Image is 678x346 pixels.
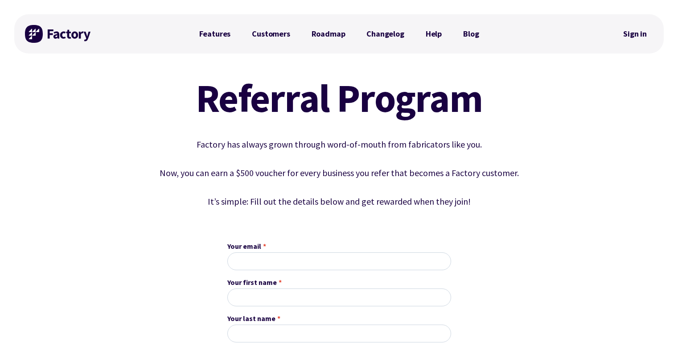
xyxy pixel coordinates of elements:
p: Factory has always grown through word-of-mouth from fabricators like you. [136,137,542,152]
a: Features [189,25,242,43]
span: Your first name [227,277,277,288]
a: Blog [452,25,489,43]
a: Help [415,25,452,43]
p: Now, you can earn a $500 voucher for every business you refer that becomes a Factory customer. [136,166,542,180]
a: Customers [241,25,300,43]
p: It’s simple: Fill out the details below and get rewarded when they join! [136,194,542,209]
img: Factory [25,25,92,43]
a: Roadmap [301,25,356,43]
a: Changelog [356,25,415,43]
h1: Referral Program [136,78,542,118]
a: Sign in [617,24,653,44]
nav: Primary Navigation [189,25,490,43]
nav: Secondary Navigation [617,24,653,44]
span: Your last name [227,313,275,325]
span: Your email [227,241,261,252]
